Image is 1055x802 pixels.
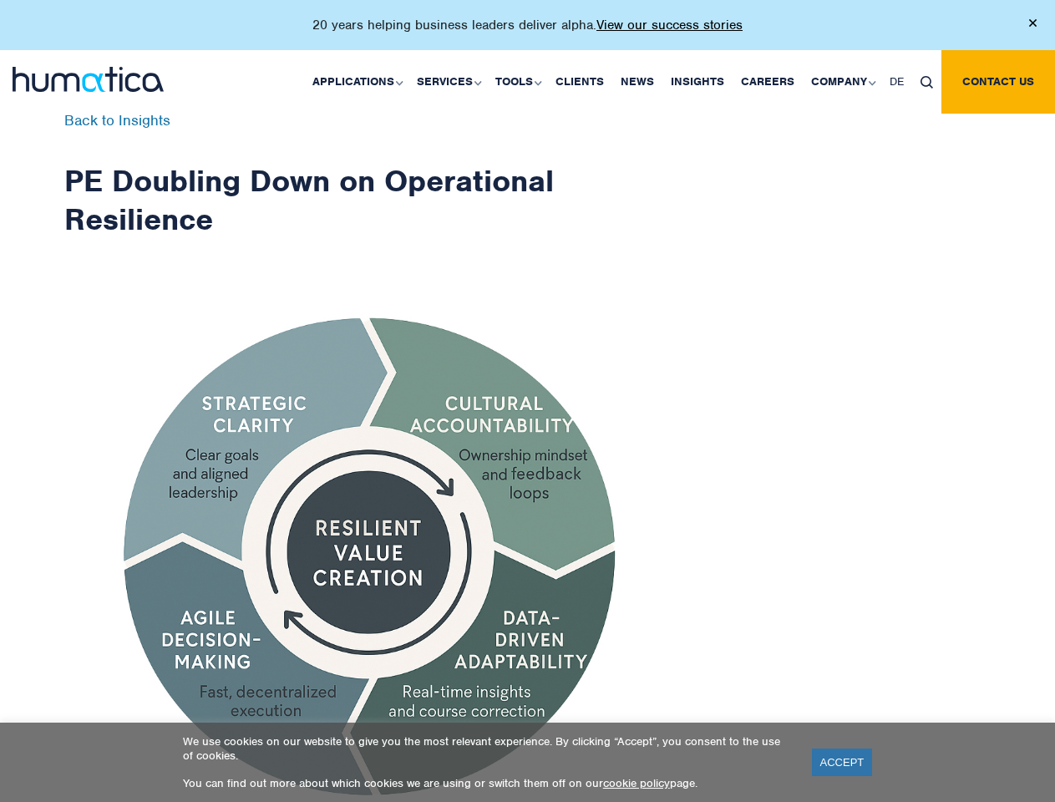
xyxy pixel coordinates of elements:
[612,50,662,114] a: News
[408,50,487,114] a: Services
[64,114,674,238] h1: PE Doubling Down on Operational Resilience
[304,50,408,114] a: Applications
[13,67,164,92] img: logo
[183,734,791,763] p: We use cookies on our website to give you the most relevant experience. By clicking “Accept”, you...
[64,111,170,129] a: Back to Insights
[803,50,881,114] a: Company
[183,776,791,790] p: You can find out more about which cookies we are using or switch them off on our page.
[890,74,904,89] span: DE
[596,17,743,33] a: View our success stories
[733,50,803,114] a: Careers
[487,50,547,114] a: Tools
[603,776,670,790] a: cookie policy
[662,50,733,114] a: Insights
[812,749,873,776] a: ACCEPT
[312,17,743,33] p: 20 years helping business leaders deliver alpha.
[941,50,1055,114] a: Contact us
[881,50,912,114] a: DE
[547,50,612,114] a: Clients
[921,76,933,89] img: search_icon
